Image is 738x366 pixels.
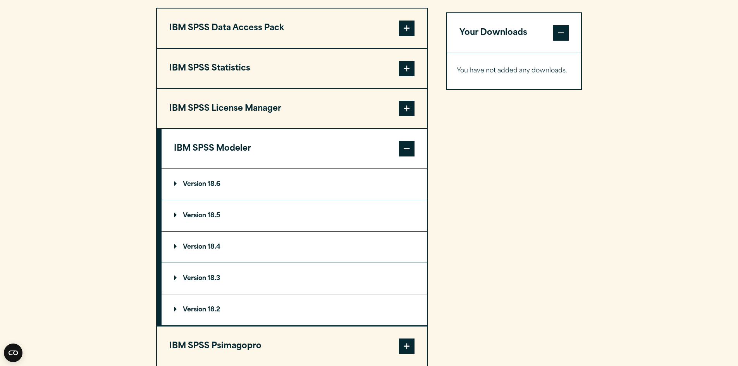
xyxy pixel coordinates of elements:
[447,53,581,89] div: Your Downloads
[457,65,572,77] p: You have not added any downloads.
[4,344,22,362] button: Open CMP widget
[174,181,220,187] p: Version 18.6
[157,326,427,366] button: IBM SPSS Psimagopro
[157,89,427,129] button: IBM SPSS License Manager
[157,49,427,88] button: IBM SPSS Statistics
[447,13,581,53] button: Your Downloads
[174,244,220,250] p: Version 18.4
[162,129,427,168] button: IBM SPSS Modeler
[174,307,220,313] p: Version 18.2
[162,294,427,325] summary: Version 18.2
[162,168,427,326] div: IBM SPSS Modeler
[174,275,220,282] p: Version 18.3
[174,213,220,219] p: Version 18.5
[162,200,427,231] summary: Version 18.5
[162,232,427,263] summary: Version 18.4
[157,9,427,48] button: IBM SPSS Data Access Pack
[162,263,427,294] summary: Version 18.3
[162,169,427,200] summary: Version 18.6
